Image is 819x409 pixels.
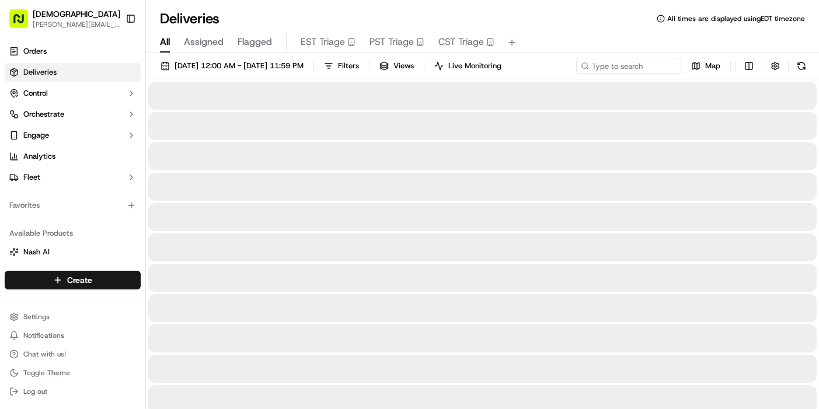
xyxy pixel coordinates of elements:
button: Control [5,84,141,103]
span: Live Monitoring [448,61,501,71]
button: [DEMOGRAPHIC_DATA][PERSON_NAME][EMAIL_ADDRESS][DOMAIN_NAME] [5,5,121,33]
span: Nash AI [23,247,50,257]
span: Orchestrate [23,109,64,120]
button: Chat with us! [5,346,141,362]
span: Create [67,274,92,286]
div: Available Products [5,224,141,243]
span: All times are displayed using EDT timezone [667,14,805,23]
button: Views [374,58,419,74]
span: CST Triage [438,35,484,49]
span: Chat with us! [23,349,66,359]
span: Settings [23,312,50,321]
button: [DATE] 12:00 AM - [DATE] 11:59 PM [155,58,309,74]
span: [DATE] 12:00 AM - [DATE] 11:59 PM [175,61,304,71]
button: Refresh [793,58,810,74]
span: Fleet [23,172,40,183]
h1: Deliveries [160,9,219,28]
button: Toggle Theme [5,365,141,381]
span: Engage [23,130,49,141]
button: Filters [319,58,364,74]
span: Orders [23,46,47,57]
a: Analytics [5,147,141,166]
button: Fleet [5,168,141,187]
span: Analytics [23,151,55,162]
span: Toggle Theme [23,368,70,377]
a: Nash AI [9,247,136,257]
span: Assigned [184,35,224,49]
div: Favorites [5,196,141,215]
span: Views [393,61,414,71]
button: Engage [5,126,141,145]
span: Log out [23,387,47,396]
button: Notifications [5,327,141,344]
a: Deliveries [5,63,141,82]
button: Log out [5,383,141,400]
button: Settings [5,309,141,325]
button: [PERSON_NAME][EMAIL_ADDRESS][DOMAIN_NAME] [33,20,120,29]
button: Map [686,58,726,74]
span: Notifications [23,331,64,340]
span: Deliveries [23,67,57,78]
button: Create [5,271,141,289]
span: Filters [338,61,359,71]
button: Nash AI [5,243,141,261]
button: [DEMOGRAPHIC_DATA] [33,8,120,20]
input: Type to search [576,58,681,74]
span: PST Triage [370,35,414,49]
span: Flagged [238,35,272,49]
span: All [160,35,170,49]
span: Control [23,88,48,99]
button: Orchestrate [5,105,141,124]
span: EST Triage [301,35,345,49]
span: Map [705,61,720,71]
button: Live Monitoring [429,58,507,74]
a: Orders [5,42,141,61]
